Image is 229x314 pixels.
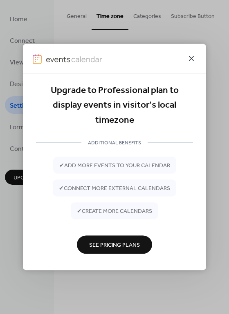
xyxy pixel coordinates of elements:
span: ✔ connect more external calendars [59,184,170,193]
div: Upgrade to Professional plan to display events in visitor's local timezone [36,83,193,128]
span: ADDITIONAL BENEFITS [81,139,148,147]
span: ✔ add more events to your calendar [59,161,170,170]
span: ✔ create more calendars [77,207,152,216]
span: See Pricing Plans [89,241,140,250]
img: logo-icon [33,54,42,64]
img: logo-type [46,54,102,64]
button: See Pricing Plans [77,236,152,254]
